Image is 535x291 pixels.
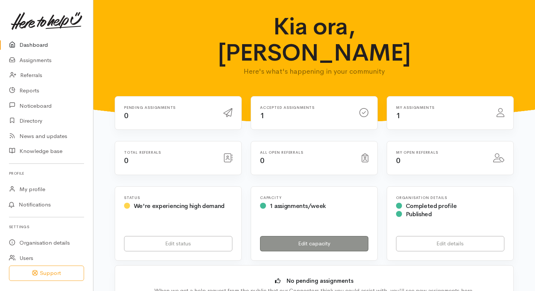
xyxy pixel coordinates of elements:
span: Completed profile [406,202,457,210]
span: 1 assignments/week [270,202,326,210]
span: 0 [396,156,401,165]
span: 0 [260,156,265,165]
span: 1 [260,111,265,120]
b: No pending assignments [287,277,353,284]
h6: Capacity [260,196,368,200]
a: Edit status [124,236,232,251]
h6: My open referrals [396,150,484,154]
h6: My assignments [396,105,488,110]
span: Published [406,210,432,218]
button: Support [9,266,84,281]
h6: Pending assignments [124,105,214,110]
h6: Total referrals [124,150,214,154]
h6: Status [124,196,232,200]
h6: Organisation Details [396,196,504,200]
a: Edit capacity [260,236,368,251]
h6: Profile [9,168,84,178]
a: Edit details [396,236,504,251]
span: 0 [124,111,129,120]
h6: Settings [9,222,84,232]
p: Here's what's happening in your community [213,66,416,77]
h6: All open referrals [260,150,353,154]
h6: Accepted assignments [260,105,350,110]
span: 0 [124,156,129,165]
span: 1 [396,111,401,120]
span: We're experiencing high demand [134,202,225,210]
h1: Kia ora, [PERSON_NAME] [213,13,416,66]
